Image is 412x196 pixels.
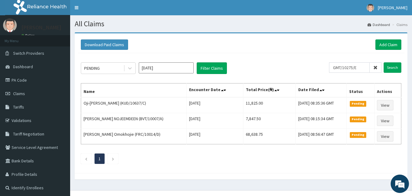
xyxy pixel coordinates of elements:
a: View [377,100,393,110]
span: Switch Providers [13,50,44,56]
div: PENDING [84,65,100,71]
td: [PERSON_NAME] NOJEEMDEEN (BVT/10007/A) [81,113,187,129]
th: Encounter Date [187,83,243,98]
span: Dashboard [13,64,33,69]
button: Download Paid Claims [81,39,128,50]
a: Add Claim [375,39,401,50]
span: Pending [350,116,367,122]
button: Filter Claims [197,62,227,74]
th: Actions [374,83,401,98]
span: Tariffs [13,104,24,110]
input: Select Month and Year [139,62,194,73]
img: User Image [3,18,17,32]
span: Pending [350,132,367,138]
a: View [377,131,393,142]
span: [PERSON_NAME] [378,5,407,10]
span: Tariff Negotiation [13,131,44,137]
a: View [377,116,393,126]
td: [DATE] 08:56:47 GMT [296,129,346,144]
th: Date Filed [296,83,346,98]
td: [DATE] [187,129,243,144]
a: Previous page [85,156,88,161]
td: [DATE] [187,113,243,129]
h1: All Claims [75,20,407,28]
td: [DATE] [187,97,243,113]
td: [PERSON_NAME] Omokhojie (FRC/10014/D) [81,129,187,144]
a: Page 1 is your current page [99,156,101,161]
td: 11,825.00 [243,97,296,113]
span: Claims [13,91,25,96]
td: 7,847.50 [243,113,296,129]
th: Total Price(₦) [243,83,296,98]
td: 68,638.75 [243,129,296,144]
th: Status [346,83,374,98]
img: User Image [367,4,374,12]
input: Search [384,62,401,73]
td: Oji-[PERSON_NAME] (KUD/10637/C) [81,97,187,113]
span: Pending [350,101,367,106]
a: Next page [112,156,114,161]
li: Claims [391,22,407,27]
td: [DATE] 08:15:34 GMT [296,113,346,129]
th: Name [81,83,187,98]
input: Search by HMO ID [329,62,370,73]
a: Online [21,33,36,38]
td: [DATE] 08:35:36 GMT [296,97,346,113]
p: [PERSON_NAME] [21,25,61,30]
a: Dashboard [367,22,390,27]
